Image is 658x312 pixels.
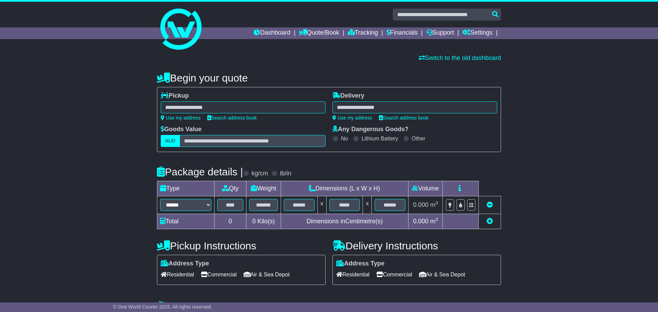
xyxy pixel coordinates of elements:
span: Air & Sea Depot [244,269,290,280]
span: 0 [252,218,256,225]
h4: Warranty & Insurance [157,300,501,312]
span: m [430,201,438,208]
td: Dimensions (L x W x H) [281,181,408,196]
td: Dimensions in Centimetre(s) [281,214,408,229]
td: x [317,196,326,214]
a: Use my address [332,115,372,121]
a: Quote/Book [299,27,339,39]
td: 0 [215,214,246,229]
a: Tracking [348,27,378,39]
a: Remove this item [487,201,493,208]
label: kg/cm [252,170,268,177]
label: Delivery [332,92,364,100]
label: Any Dangerous Goods? [332,126,409,133]
span: Residential [336,269,369,280]
label: Address Type [161,260,209,267]
td: Qty [215,181,246,196]
a: Search address book [379,115,428,121]
td: Type [157,181,215,196]
span: Residential [161,269,194,280]
label: Goods Value [161,126,202,133]
h4: Pickup Instructions [157,240,326,251]
label: AUD [161,135,180,147]
label: No [341,135,348,142]
h4: Begin your quote [157,72,501,84]
td: x [363,196,372,214]
span: m [430,218,438,225]
a: Switch to the old dashboard [419,54,501,61]
span: Commercial [201,269,236,280]
span: Air & Sea Depot [419,269,465,280]
sup: 3 [435,217,438,222]
span: 0.000 [413,201,428,208]
a: Use my address [161,115,200,121]
h4: Delivery Instructions [332,240,501,251]
a: Settings [462,27,492,39]
label: Lithium Battery [362,135,398,142]
h4: Package details | [157,166,243,177]
label: Address Type [336,260,385,267]
a: Dashboard [254,27,290,39]
span: 0.000 [413,218,428,225]
span: Commercial [376,269,412,280]
td: Kilo(s) [246,214,281,229]
a: Search address book [207,115,257,121]
a: Add new item [487,218,493,225]
label: Pickup [161,92,189,100]
td: Weight [246,181,281,196]
label: lb/in [280,170,291,177]
sup: 3 [435,200,438,205]
span: © One World Courier 2025. All rights reserved. [113,304,212,310]
label: Other [412,135,425,142]
td: Volume [408,181,442,196]
a: Support [426,27,454,39]
a: Financials [387,27,418,39]
td: Total [157,214,215,229]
